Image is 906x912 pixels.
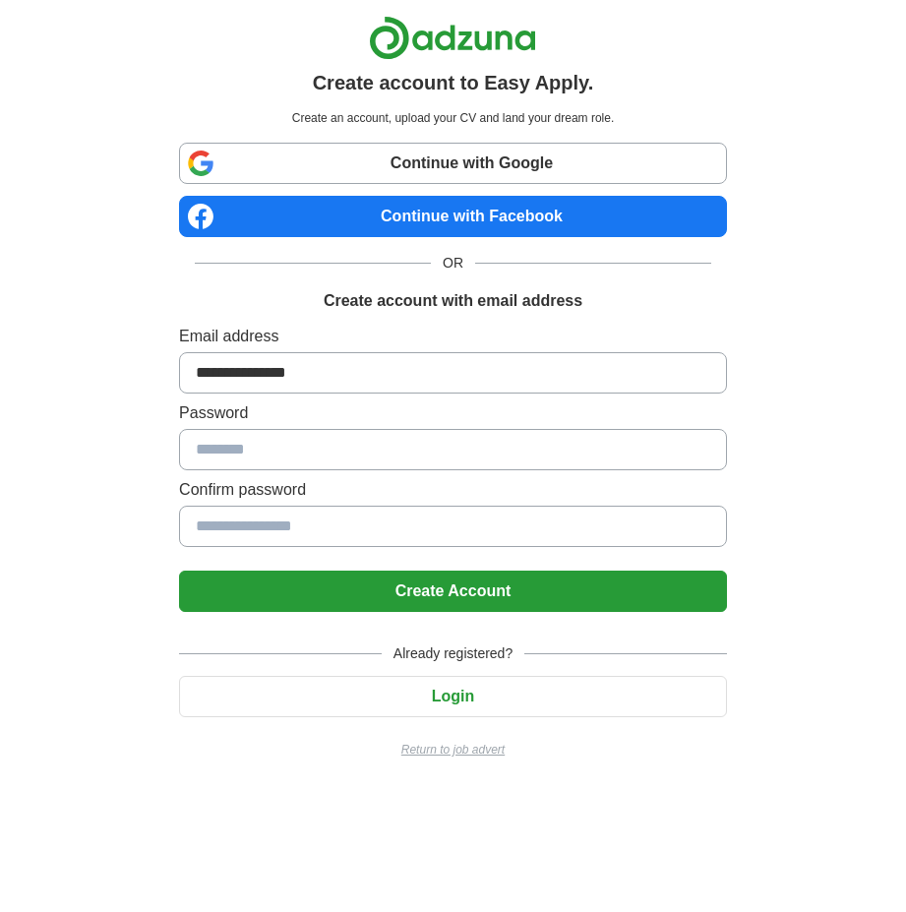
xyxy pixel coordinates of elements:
a: Login [179,688,727,704]
a: Continue with Facebook [179,196,727,237]
p: Create an account, upload your CV and land your dream role. [183,109,723,127]
label: Password [179,401,727,425]
label: Email address [179,325,727,348]
h1: Create account with email address [324,289,582,313]
button: Create Account [179,571,727,612]
label: Confirm password [179,478,727,502]
h1: Create account to Easy Apply. [313,68,594,97]
a: Continue with Google [179,143,727,184]
span: Already registered? [382,643,524,664]
span: OR [431,253,475,274]
a: Return to job advert [179,741,727,759]
img: Adzuna logo [369,16,536,60]
button: Login [179,676,727,717]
